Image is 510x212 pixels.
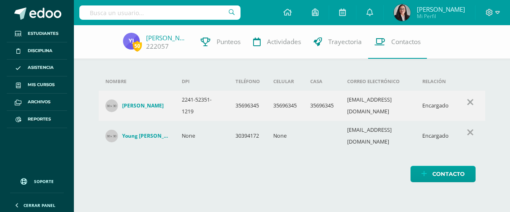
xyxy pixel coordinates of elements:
[217,37,241,46] span: Punteos
[307,25,368,59] a: Trayectoria
[416,91,455,121] td: Encargado
[105,130,168,142] a: Young [PERSON_NAME]
[7,94,67,111] a: Archivos
[10,170,64,191] a: Soporte
[394,4,411,21] img: e273bec5909437e5d5b2daab1002684b.png
[7,60,67,77] a: Asistencia
[416,72,455,91] th: Relación
[417,5,465,13] span: [PERSON_NAME]
[340,121,416,151] td: [EMAIL_ADDRESS][DOMAIN_NAME]
[99,72,175,91] th: Nombre
[194,25,247,59] a: Punteos
[146,42,169,51] a: 222057
[303,72,340,91] th: Casa
[267,37,301,46] span: Actividades
[34,178,54,184] span: Soporte
[24,202,55,208] span: Cerrar panel
[146,34,188,42] a: [PERSON_NAME]
[28,81,55,88] span: Mis cursos
[7,76,67,94] a: Mis cursos
[28,99,50,105] span: Archivos
[328,37,362,46] span: Trayectoria
[122,102,164,109] h4: [PERSON_NAME]
[122,133,168,139] h4: Young [PERSON_NAME]
[391,37,421,46] span: Contactos
[28,47,52,54] span: Disciplina
[175,72,229,91] th: DPI
[7,111,67,128] a: Reportes
[247,25,307,59] a: Actividades
[368,25,427,59] a: Contactos
[340,91,416,121] td: [EMAIL_ADDRESS][DOMAIN_NAME]
[417,13,465,20] span: Mi Perfil
[229,91,267,121] td: 35696345
[340,72,416,91] th: Correo electrónico
[28,116,51,123] span: Reportes
[105,99,118,112] img: 30x30
[7,42,67,60] a: Disciplina
[175,91,229,121] td: 2241-52351-1219
[432,166,465,182] span: Contacto
[267,91,303,121] td: 35696345
[105,99,168,112] a: [PERSON_NAME]
[123,33,140,50] img: b8a4d8bc1afbdc77f541bb3764d72ce7.png
[28,64,54,71] span: Asistencia
[303,91,340,121] td: 35696345
[229,72,267,91] th: Teléfono
[105,130,118,142] img: 30x30
[28,30,58,37] span: Estudiantes
[411,166,476,182] a: Contacto
[267,72,303,91] th: Celular
[7,25,67,42] a: Estudiantes
[175,121,229,151] td: None
[79,5,241,20] input: Busca un usuario...
[229,121,267,151] td: 30394172
[133,41,142,51] span: 50
[416,121,455,151] td: Encargado
[267,121,303,151] td: None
